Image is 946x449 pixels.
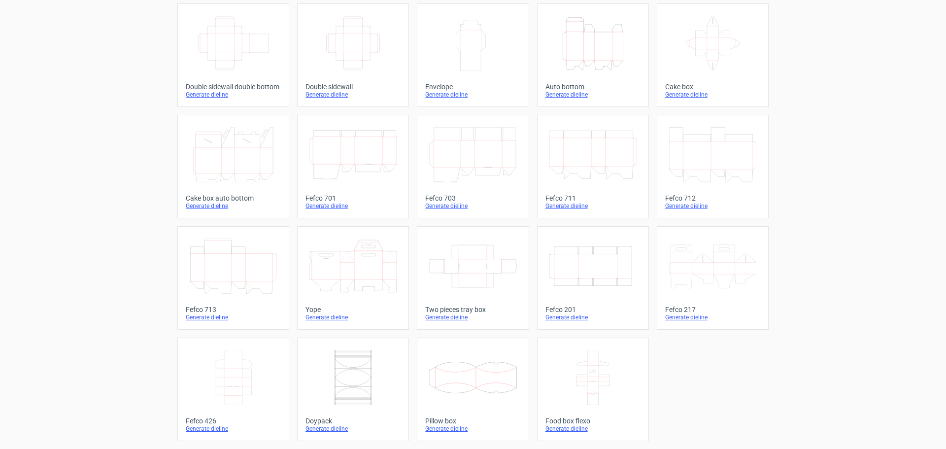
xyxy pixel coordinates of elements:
[545,194,641,202] div: Fefco 711
[657,226,769,330] a: Fefco 217Generate dieline
[305,194,401,202] div: Fefco 701
[177,338,289,441] a: Fefco 426Generate dieline
[297,226,409,330] a: YopeGenerate dieline
[545,91,641,99] div: Generate dieline
[665,194,760,202] div: Fefco 712
[425,194,520,202] div: Fefco 703
[537,338,649,441] a: Food box flexoGenerate dieline
[305,306,401,313] div: Yope
[665,306,760,313] div: Fefco 217
[545,417,641,425] div: Food box flexo
[537,115,649,218] a: Fefco 711Generate dieline
[545,83,641,91] div: Auto bottom
[186,417,281,425] div: Fefco 426
[665,91,760,99] div: Generate dieline
[297,338,409,441] a: DoypackGenerate dieline
[425,306,520,313] div: Two pieces tray box
[417,226,529,330] a: Two pieces tray boxGenerate dieline
[665,202,760,210] div: Generate dieline
[537,3,649,107] a: Auto bottomGenerate dieline
[417,3,529,107] a: EnvelopeGenerate dieline
[177,226,289,330] a: Fefco 713Generate dieline
[297,3,409,107] a: Double sidewallGenerate dieline
[545,202,641,210] div: Generate dieline
[186,91,281,99] div: Generate dieline
[425,417,520,425] div: Pillow box
[305,91,401,99] div: Generate dieline
[305,425,401,433] div: Generate dieline
[425,313,520,321] div: Generate dieline
[305,83,401,91] div: Double sidewall
[186,313,281,321] div: Generate dieline
[186,202,281,210] div: Generate dieline
[186,194,281,202] div: Cake box auto bottom
[657,115,769,218] a: Fefco 712Generate dieline
[425,91,520,99] div: Generate dieline
[417,115,529,218] a: Fefco 703Generate dieline
[186,306,281,313] div: Fefco 713
[305,202,401,210] div: Generate dieline
[417,338,529,441] a: Pillow boxGenerate dieline
[545,306,641,313] div: Fefco 201
[545,425,641,433] div: Generate dieline
[665,313,760,321] div: Generate dieline
[425,425,520,433] div: Generate dieline
[545,313,641,321] div: Generate dieline
[425,83,520,91] div: Envelope
[665,83,760,91] div: Cake box
[177,115,289,218] a: Cake box auto bottomGenerate dieline
[537,226,649,330] a: Fefco 201Generate dieline
[186,83,281,91] div: Double sidewall double bottom
[305,417,401,425] div: Doypack
[177,3,289,107] a: Double sidewall double bottomGenerate dieline
[297,115,409,218] a: Fefco 701Generate dieline
[425,202,520,210] div: Generate dieline
[657,3,769,107] a: Cake boxGenerate dieline
[186,425,281,433] div: Generate dieline
[305,313,401,321] div: Generate dieline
